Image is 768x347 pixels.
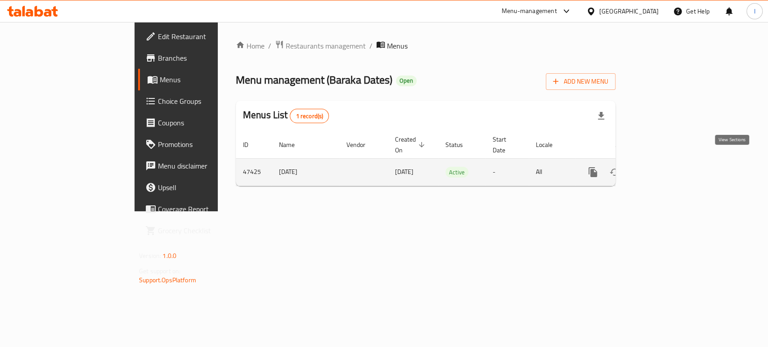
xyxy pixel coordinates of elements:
[158,96,256,107] span: Choice Groups
[158,225,256,236] span: Grocery Checklist
[387,40,408,51] span: Menus
[485,158,529,186] td: -
[546,73,615,90] button: Add New Menu
[395,134,427,156] span: Created On
[268,40,271,51] li: /
[158,204,256,214] span: Coverage Report
[396,77,417,85] span: Open
[754,6,755,16] span: I
[236,70,392,90] span: Menu management ( Baraka Dates )
[553,76,608,87] span: Add New Menu
[138,220,263,241] a: Grocery Checklist
[395,166,413,178] span: [DATE]
[243,139,260,150] span: ID
[138,26,263,47] a: Edit Restaurant
[138,133,263,155] a: Promotions
[158,139,256,150] span: Promotions
[138,112,263,133] a: Coupons
[604,161,625,183] button: Change Status
[158,160,256,171] span: Menu disclaimer
[445,167,468,178] span: Active
[243,108,329,123] h2: Menus List
[396,76,417,86] div: Open
[236,131,676,186] table: enhanced table
[272,158,339,186] td: [DATE]
[158,182,256,193] span: Upsell
[346,139,377,150] span: Vendor
[138,47,263,69] a: Branches
[599,6,659,16] div: [GEOGRAPHIC_DATA]
[158,31,256,42] span: Edit Restaurant
[139,265,180,277] span: Get support on:
[158,117,256,128] span: Coupons
[590,105,612,127] div: Export file
[290,112,328,120] span: 1 record(s)
[279,139,306,150] span: Name
[139,274,196,286] a: Support.OpsPlatform
[138,155,263,177] a: Menu disclaimer
[582,161,604,183] button: more
[139,250,161,262] span: Version:
[536,139,564,150] span: Locale
[158,53,256,63] span: Branches
[138,69,263,90] a: Menus
[369,40,373,51] li: /
[138,90,263,112] a: Choice Groups
[160,74,256,85] span: Menus
[445,139,475,150] span: Status
[575,131,676,159] th: Actions
[493,134,518,156] span: Start Date
[138,198,263,220] a: Coverage Report
[529,158,575,186] td: All
[286,40,366,51] span: Restaurants management
[138,177,263,198] a: Upsell
[502,6,557,17] div: Menu-management
[236,40,615,52] nav: breadcrumb
[162,250,176,262] span: 1.0.0
[275,40,366,52] a: Restaurants management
